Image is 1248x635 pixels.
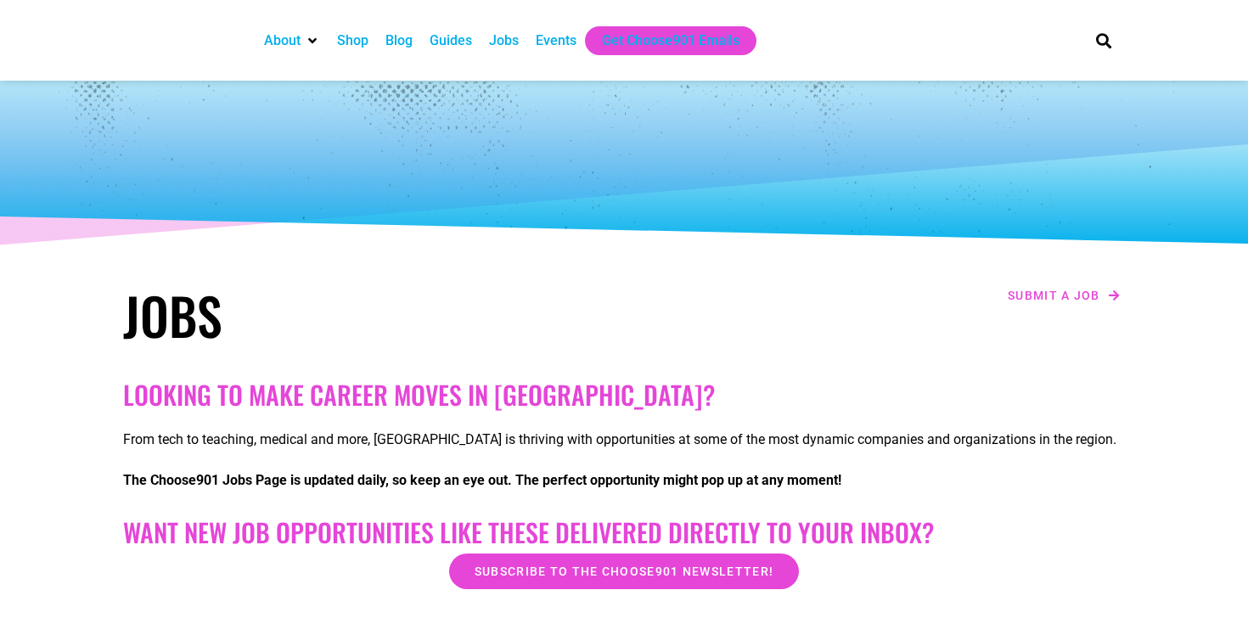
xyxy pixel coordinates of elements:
[385,31,413,51] a: Blog
[489,31,519,51] a: Jobs
[602,31,739,51] a: Get Choose901 Emails
[123,379,1125,410] h2: Looking to make career moves in [GEOGRAPHIC_DATA]?
[123,430,1125,450] p: From tech to teaching, medical and more, [GEOGRAPHIC_DATA] is thriving with opportunities at some...
[256,26,1067,55] nav: Main nav
[1008,289,1100,301] span: Submit a job
[536,31,576,51] a: Events
[337,31,368,51] a: Shop
[123,284,616,346] h1: Jobs
[449,554,799,589] a: Subscribe to the Choose901 newsletter!
[264,31,301,51] a: About
[1003,284,1125,306] a: Submit a job
[475,565,773,577] span: Subscribe to the Choose901 newsletter!
[123,517,1125,548] h2: Want New Job Opportunities like these Delivered Directly to your Inbox?
[256,26,329,55] div: About
[1090,26,1118,54] div: Search
[430,31,472,51] a: Guides
[123,472,841,488] strong: The Choose901 Jobs Page is updated daily, so keep an eye out. The perfect opportunity might pop u...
